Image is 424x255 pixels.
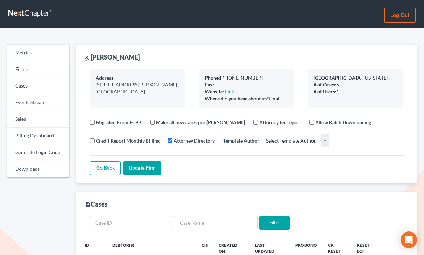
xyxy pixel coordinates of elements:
[259,119,301,126] label: Attorney fee report
[85,200,107,208] div: Cases
[7,94,69,111] a: Events Stream
[315,119,371,126] label: Allow Batch Downloading
[205,82,214,88] b: Fax:
[401,231,417,248] div: Open Intercom Messenger
[174,137,215,144] label: Attorney Directory
[7,128,69,144] a: Billing Dashboard
[314,75,364,81] b: [GEOGRAPHIC_DATA]:
[96,81,180,88] div: [STREET_ADDRESS][PERSON_NAME]
[314,88,398,95] div: 1
[314,81,398,88] div: 5
[7,144,69,161] a: Generate Login Code
[90,161,121,175] a: Go Back
[96,119,142,126] label: Migrated From FCBK
[223,137,259,144] label: Template Author
[96,88,180,95] div: [GEOGRAPHIC_DATA]
[205,74,289,81] div: [PHONE_NUMBER]
[384,8,416,23] a: Log out
[7,161,69,177] a: Downloads
[7,111,69,128] a: Sales
[314,82,336,88] b: # of Cases:
[96,137,160,144] label: Credit Report Monthly Billing
[90,216,173,230] input: Case ID
[85,56,89,61] i: gavel
[259,216,290,230] input: Filter
[85,201,91,208] i: description
[156,119,245,126] label: Make all new cases pro [PERSON_NAME]
[314,74,398,81] div: [US_STATE]
[85,53,140,61] div: [PERSON_NAME]
[123,161,161,175] input: Update Firm
[205,95,269,101] b: Where did you hear about us?
[7,45,69,61] a: Metrics
[7,61,69,78] a: Firms
[314,89,336,94] b: # of Users:
[225,89,234,94] a: Link
[205,75,220,81] b: Phone:
[175,216,258,230] input: Case Name
[205,89,224,94] b: Website:
[205,95,289,102] div: Email
[96,75,113,81] b: Address
[7,78,69,94] a: Cases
